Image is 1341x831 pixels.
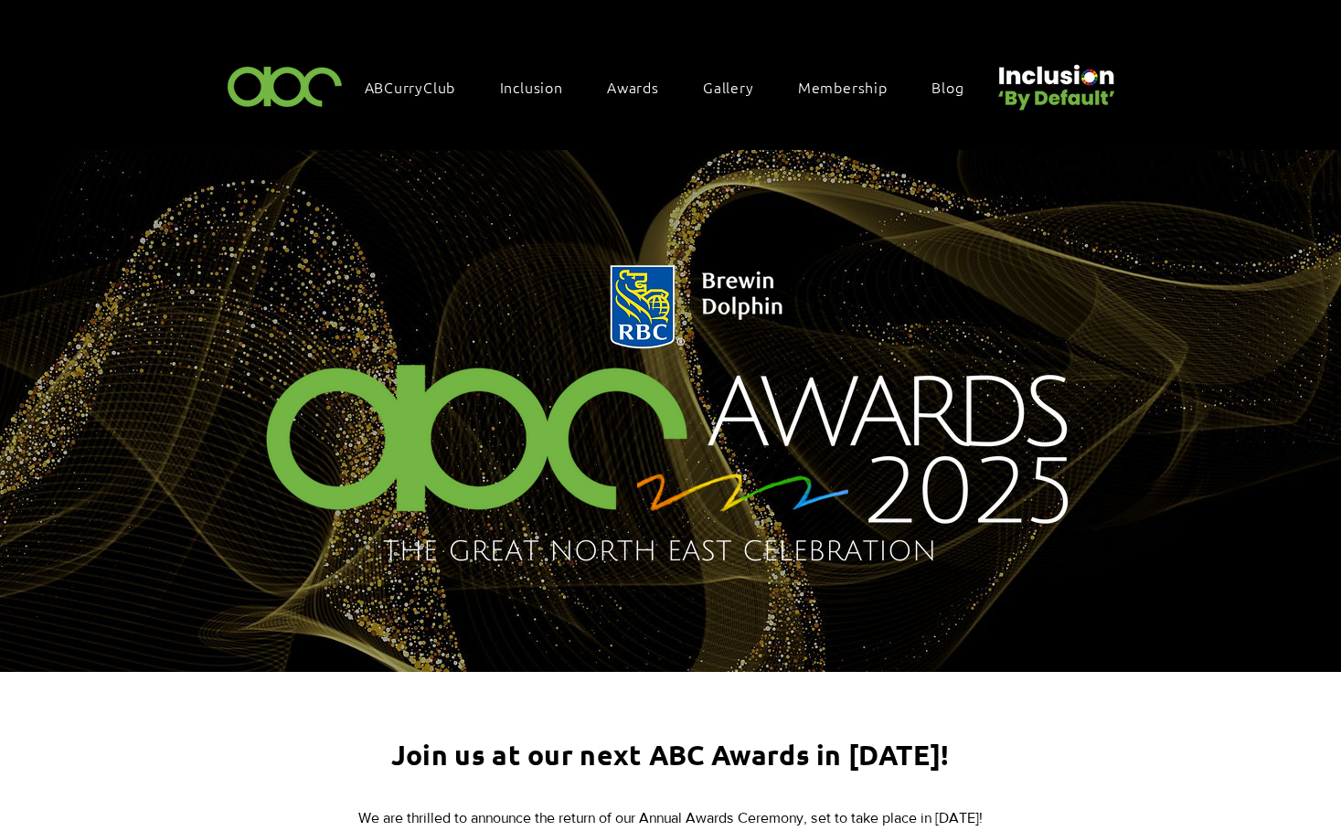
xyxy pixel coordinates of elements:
a: Gallery [694,68,782,106]
a: Membership [789,68,915,106]
span: We are thrilled to announce the return of our Annual Awards Ceremony, set to take place in [DATE]! [358,810,983,826]
span: Membership [798,77,888,97]
div: Awards [598,68,686,106]
span: Gallery [703,77,754,97]
span: Join us at our next ABC Awards in [DATE]! [391,738,949,772]
span: Inclusion [500,77,563,97]
span: Awards [607,77,659,97]
img: Untitled design (22).png [992,49,1118,112]
span: Blog [931,77,963,97]
a: Blog [922,68,991,106]
div: Inclusion [491,68,591,106]
a: ABCurryClub [356,68,484,106]
span: ABCurryClub [365,77,456,97]
img: ABC-Logo-Blank-Background-01-01-2.png [222,59,348,112]
img: Northern Insights Double Pager Apr 2025.png [217,244,1124,591]
nav: Site [356,68,992,106]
